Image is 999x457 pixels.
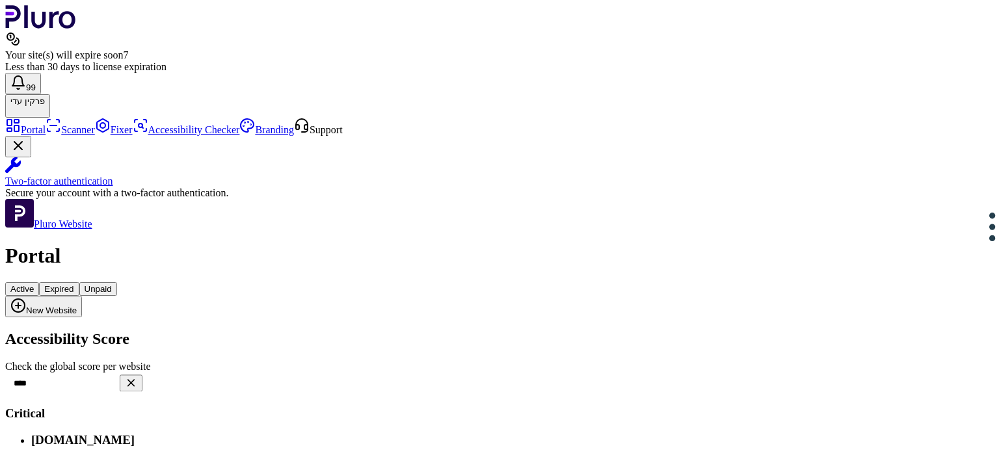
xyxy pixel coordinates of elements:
div: Less than 30 days to license expiration [5,61,994,73]
button: Expired [39,282,79,296]
h1: Portal [5,244,994,268]
span: 7 [123,49,128,60]
div: Check the global score per website [5,361,994,372]
a: Logo [5,20,76,31]
button: Unpaid [79,282,117,296]
h2: Accessibility Score [5,330,994,348]
div: Two-factor authentication [5,176,994,187]
div: Your site(s) will expire soon [5,49,994,61]
span: Expired [44,284,73,294]
h3: [DOMAIN_NAME] [31,433,994,447]
button: פרקין עדיפרקין עדי [5,94,50,118]
a: Branding [239,124,294,135]
button: Active [5,282,39,296]
span: פרקין עדי [10,96,45,106]
div: Secure your account with a two-factor authentication. [5,187,994,199]
a: Fixer [95,124,133,135]
button: Open notifications, you have 379 new notifications [5,73,41,94]
input: Search [5,372,184,395]
h3: Critical [5,406,994,421]
span: 99 [26,83,36,92]
a: Open Pluro Website [5,218,92,229]
a: Two-factor authentication [5,157,994,187]
aside: Sidebar menu [5,118,994,230]
a: Open Support screen [294,124,343,135]
button: Close Two-factor authentication notification [5,136,31,157]
a: Accessibility Checker [133,124,240,135]
a: Portal [5,124,46,135]
a: Scanner [46,124,95,135]
span: Active [10,284,34,294]
button: Clear search field [120,375,142,391]
span: Unpaid [85,284,112,294]
button: New Website [5,296,82,317]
